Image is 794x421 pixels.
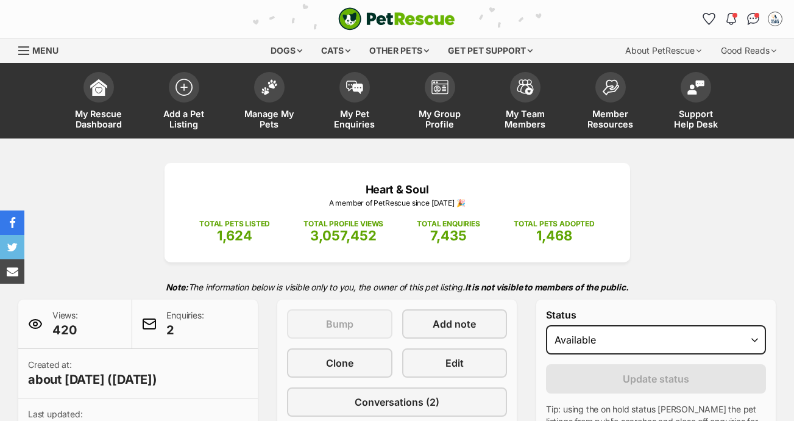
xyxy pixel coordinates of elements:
[166,309,204,339] p: Enquiries:
[617,38,710,63] div: About PetRescue
[726,13,736,25] img: notifications-46538b983faf8c2785f20acdc204bb7945ddae34d4c08c2a6579f10ce5e182be.svg
[765,9,785,29] button: My account
[439,38,541,63] div: Get pet support
[361,38,438,63] div: Other pets
[52,309,78,339] p: Views:
[445,356,464,370] span: Edit
[430,228,467,243] span: 7,435
[769,13,781,25] img: Megan Ostwald profile pic
[568,66,653,139] a: Member Resources
[303,218,383,229] p: TOTAL PROFILE VIEWS
[402,348,508,378] a: Edit
[687,80,704,95] img: help-desk-icon-fdf02630f3aa405de69fd3d07c3f3aa587a6932b1a1747fa1d2bba05be0121f9.svg
[546,364,766,394] button: Update status
[668,109,723,129] span: Support Help Desk
[18,38,67,60] a: Menu
[71,109,126,129] span: My Rescue Dashboard
[175,79,193,96] img: add-pet-listing-icon-0afa8454b4691262ce3f59096e99ab1cd57d4a30225e0717b998d2c9b9846f56.svg
[261,79,278,95] img: manage-my-pets-icon-02211641906a0b7f246fdf0571729dbe1e7629f14944591b6c1af311fb30b64b.svg
[287,387,507,417] a: Conversations (2)
[327,109,382,129] span: My Pet Enquiries
[397,66,483,139] a: My Group Profile
[653,66,739,139] a: Support Help Desk
[199,218,270,229] p: TOTAL PETS LISTED
[536,228,572,243] span: 1,468
[355,395,439,409] span: Conversations (2)
[498,109,553,129] span: My Team Members
[338,7,455,31] a: PetRescue
[546,309,766,320] label: Status
[326,317,353,331] span: Bump
[433,317,476,331] span: Add note
[483,66,568,139] a: My Team Members
[326,356,353,370] span: Clone
[312,66,397,139] a: My Pet Enquiries
[465,282,629,292] strong: It is not visible to members of the public.
[310,228,377,243] span: 3,057,452
[313,38,359,63] div: Cats
[56,66,141,139] a: My Rescue Dashboard
[166,282,188,292] strong: Note:
[227,66,312,139] a: Manage My Pets
[721,9,741,29] button: Notifications
[747,13,760,25] img: chat-41dd97257d64d25036548639549fe6c8038ab92f7586957e7f3b1b290dea8141.svg
[183,198,612,209] p: A member of PetRescue since [DATE] 🎉
[166,322,204,339] span: 2
[18,275,776,300] p: The information below is visible only to you, the owner of this pet listing.
[217,228,252,243] span: 1,624
[242,109,297,129] span: Manage My Pets
[28,359,157,388] p: Created at:
[262,38,311,63] div: Dogs
[431,80,448,95] img: group-profile-icon-3fa3cf56718a62981997c0bc7e787c4b2cf8bcc04b72c1350f741eb67cf2f40e.svg
[700,9,719,29] a: Favourites
[413,109,467,129] span: My Group Profile
[90,79,107,96] img: dashboard-icon-eb2f2d2d3e046f16d808141f083e7271f6b2e854fb5c12c21221c1fb7104beca.svg
[346,81,363,94] img: pet-enquiries-icon-7e3ad2cf08bfb03b45e93fb7055b45f3efa6380592205ae92323e6603595dc1f.svg
[52,322,78,339] span: 420
[183,181,612,198] p: Heart & Soul
[28,371,157,388] span: about [DATE] ([DATE])
[287,348,392,378] a: Clone
[602,79,619,96] img: member-resources-icon-8e73f808a243e03378d46382f2149f9095a855e16c252ad45f914b54edf8863c.svg
[623,372,689,386] span: Update status
[712,38,785,63] div: Good Reads
[402,309,508,339] a: Add note
[700,9,785,29] ul: Account quick links
[583,109,638,129] span: Member Resources
[287,309,392,339] button: Bump
[514,218,595,229] p: TOTAL PETS ADOPTED
[417,218,480,229] p: TOTAL ENQUIRIES
[743,9,763,29] a: Conversations
[141,66,227,139] a: Add a Pet Listing
[517,79,534,95] img: team-members-icon-5396bd8760b3fe7c0b43da4ab00e1e3bb1a5d9ba89233759b79545d2d3fc5d0d.svg
[32,45,58,56] span: Menu
[157,109,211,129] span: Add a Pet Listing
[338,7,455,31] img: logo-cat-932fe2b9b8326f06289b0f2fb663e598f794de774fb13d1741a6617ecf9a85b4.svg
